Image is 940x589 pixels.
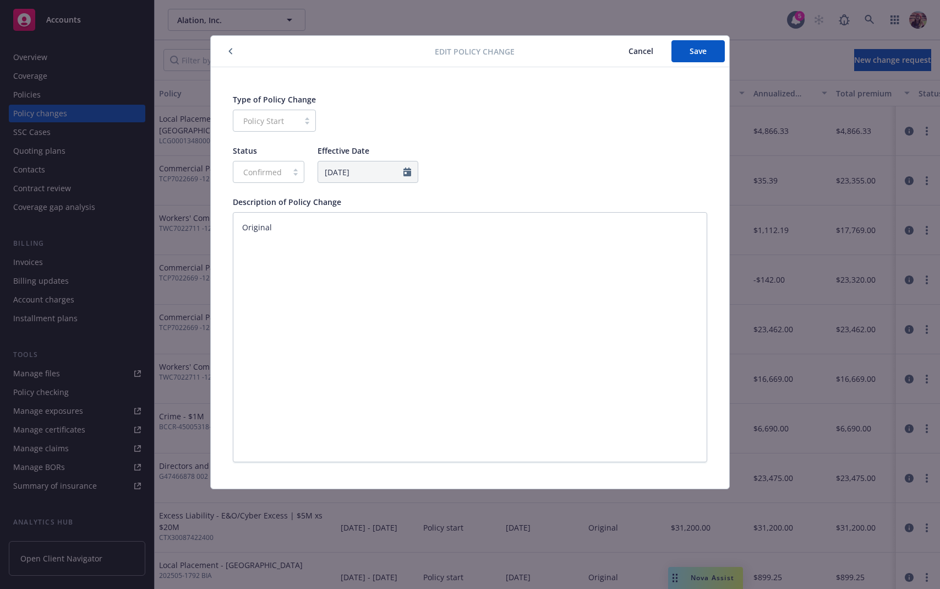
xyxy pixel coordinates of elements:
[233,197,341,207] span: Description of Policy Change
[233,145,257,156] span: Status
[318,161,418,183] input: MM/DD/YYYY
[435,46,515,57] span: Edit policy change
[233,212,707,462] textarea: Original
[610,40,671,62] button: Cancel
[690,46,707,56] span: Save
[318,145,369,156] span: Effective Date
[629,46,653,56] span: Cancel
[233,94,316,105] span: Type of Policy Change
[671,40,725,62] button: Save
